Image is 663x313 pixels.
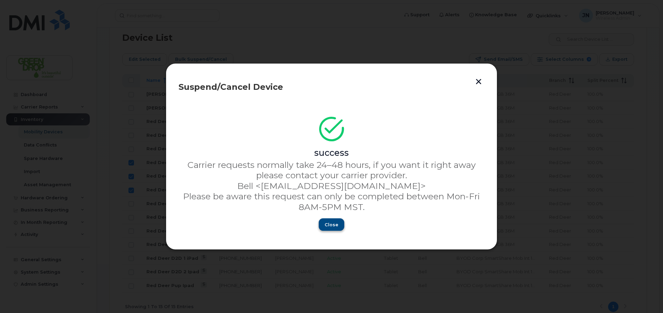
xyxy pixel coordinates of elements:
[319,218,344,231] button: Close
[179,83,484,91] div: Suspend/Cancel Device
[325,221,338,228] span: Close
[179,181,484,191] p: Bell <[EMAIL_ADDRESS][DOMAIN_NAME]>
[179,191,484,212] p: Please be aware this request can only be completed between Mon-Fri 8AM-5PM MST.
[179,148,484,158] div: success
[179,160,484,181] p: Carrier requests normally take 24–48 hours, if you want it right away please contact your carrier...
